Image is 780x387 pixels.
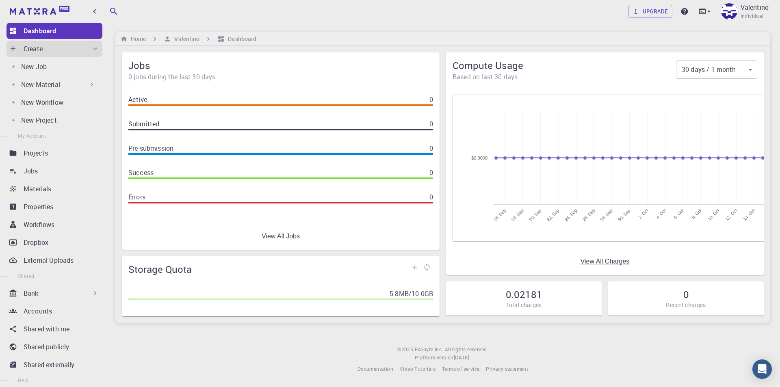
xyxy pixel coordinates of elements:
[6,41,102,57] div: Create
[581,208,596,222] tspan: 26. Sep
[741,12,764,20] span: Individual
[429,119,433,129] p: 0
[617,208,631,222] tspan: 30. Sep
[60,6,68,11] span: Free
[415,346,443,352] span: Exabyte Inc.
[18,377,29,383] span: Help
[21,97,63,107] p: New Workflow
[24,306,52,316] p: Accounts
[6,252,102,268] a: External Uploads
[628,5,673,18] a: Upgrade
[415,354,453,362] span: Platform version
[128,143,173,153] p: Pre-submission
[171,35,199,43] h6: Valentino
[6,285,102,301] div: Bank
[24,220,54,229] p: Workflows
[10,8,56,15] img: logo
[676,62,757,78] div: 30 days / 1 month
[453,72,676,82] span: Based on last 30 days
[128,59,433,72] span: Jobs
[128,35,146,43] h6: Home
[442,365,479,373] a: Terms of service
[510,208,524,222] tspan: 18. Sep
[429,143,433,153] p: 0
[24,44,43,54] p: Create
[400,365,435,372] span: Video Tutorials
[24,238,48,247] p: Dropbox
[128,168,154,177] p: Success
[6,216,102,233] a: Workflows
[471,156,487,160] text: $0.0000
[6,357,102,373] a: Shared externally
[397,346,414,354] span: © 2025
[6,163,102,179] a: Jobs
[724,208,738,222] tspan: 12. Oct
[21,80,60,89] p: New Material
[6,112,99,128] a: New Project
[225,35,256,43] h6: Dashboard
[24,26,56,36] p: Dashboard
[21,62,47,71] p: New Job
[13,6,52,13] span: Assistenza
[21,115,57,125] p: New Project
[442,365,479,372] span: Terms of service
[24,255,74,265] p: External Uploads
[24,288,39,298] p: Bank
[128,72,433,82] span: 0 jobs during the last 30 days
[6,199,102,215] a: Properties
[6,303,102,319] a: Accounts
[128,95,147,104] p: Active
[721,3,737,19] img: Valentino
[24,166,38,176] p: Jobs
[6,181,102,197] a: Materials
[486,365,528,373] a: Privacy statement
[24,148,48,158] p: Projects
[357,365,393,373] a: Documentation
[415,346,443,354] a: Exabyte Inc.
[400,365,435,373] a: Video Tutorials
[6,94,99,110] a: New Workflow
[18,272,34,279] span: Shared
[24,324,69,334] p: Shared with me
[357,365,393,372] span: Documentation
[506,288,542,301] h5: 0.02181
[706,208,720,222] tspan: 10. Oct
[18,132,46,139] span: My Account
[546,208,560,222] tspan: 22. Sep
[6,321,102,337] a: Shared with me
[453,59,676,72] span: Compute Usage
[6,339,102,355] a: Shared publicly
[6,23,102,39] a: Dashboard
[6,145,102,161] a: Projects
[655,208,667,220] tspan: 4. Oct
[119,35,258,43] nav: breadcrumb
[454,354,471,361] span: [DATE] .
[24,342,69,352] p: Shared publicly
[429,192,433,202] p: 0
[6,234,102,251] a: Dropbox
[445,346,488,354] span: All rights reserved.
[741,2,769,12] p: Valentino
[24,360,75,370] p: Shared externally
[742,208,756,222] tspan: 14. Oct
[691,208,702,220] tspan: 8. Oct
[506,301,542,309] p: Total charges
[390,289,433,298] p: 5.8MB / 10.0GB
[563,208,578,222] tspan: 24. Sep
[429,95,433,104] p: 0
[486,365,528,372] span: Privacy statement
[454,354,471,362] a: [DATE].
[6,58,99,75] a: New Job
[492,208,507,222] tspan: 16. Sep
[752,359,772,379] div: Open Intercom Messenger
[128,263,409,276] span: Storage Quota
[128,192,145,202] p: Errors
[6,76,99,93] div: New Material
[429,168,433,177] p: 0
[683,288,689,301] h5: 0
[581,258,630,265] a: View All Charges
[599,208,613,222] tspan: 28. Sep
[24,184,51,194] p: Materials
[128,119,159,129] p: Submitted
[673,208,685,220] tspan: 6. Oct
